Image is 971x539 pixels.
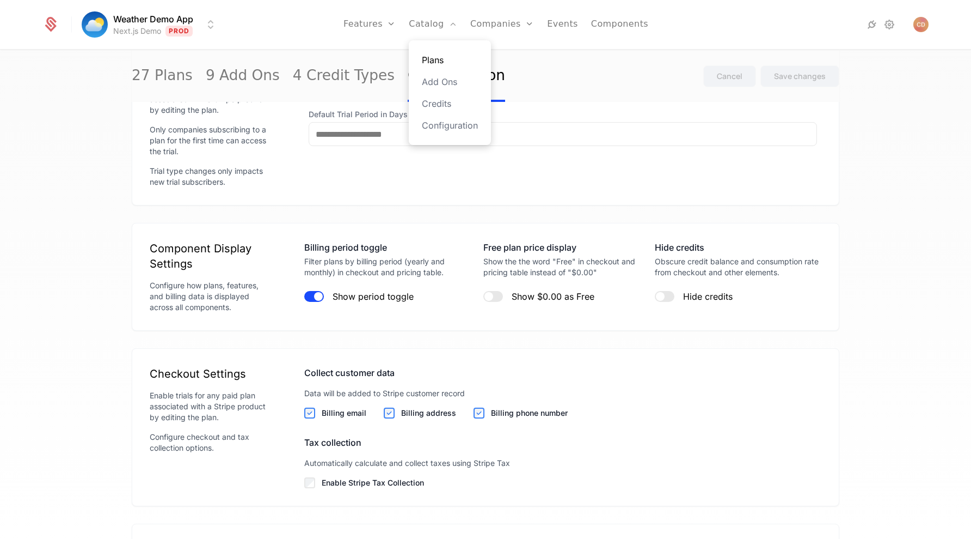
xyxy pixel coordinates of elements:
[422,97,478,110] a: Credits
[408,51,505,102] a: Configuration
[113,13,193,26] span: Weather Demo App
[150,241,269,271] div: Component Display Settings
[293,51,395,102] a: 4 Credit Types
[150,280,269,313] div: Configure how plans, features, and billing data is displayed across all components.
[150,166,269,187] div: Trial type changes only impacts new trial subscribers.
[512,291,594,302] label: Show $0.00 as Free
[483,241,637,254] div: Free plan price display
[913,17,929,32] button: Open user button
[150,432,269,453] div: Configure checkout and tax collection options.
[913,17,929,32] img: Cole Demo
[165,26,193,37] span: Prod
[304,436,821,449] div: Tax collection
[333,291,414,302] label: Show period toggle
[491,408,568,419] label: Billing phone number
[304,388,821,399] div: Data will be added to Stripe customer record
[703,65,756,87] button: Cancel
[655,241,821,254] div: Hide credits
[150,390,269,423] div: Enable trials for any paid plan associated with a Stripe product by editing the plan.
[655,256,821,278] div: Obscure credit balance and consumption rate from checkout and other elements.
[206,51,280,102] a: 9 Add Ons
[883,18,896,31] a: Settings
[422,53,478,66] a: Plans
[774,71,826,82] div: Save changes
[401,408,456,419] label: Billing address
[683,291,733,302] label: Hide credits
[717,71,742,82] div: Cancel
[322,408,366,419] label: Billing email
[422,119,478,132] a: Configuration
[483,256,637,278] div: Show the the word "Free" in checkout and pricing table instead of "$0.00"
[150,124,269,157] div: Only companies subscribing to a plan for the first time can access the trial.
[865,18,878,31] a: Integrations
[132,51,193,102] a: 27 Plans
[760,65,839,87] button: Save changes
[304,256,466,278] div: Filter plans by billing period (yearly and monthly) in checkout and pricing table.
[304,458,821,469] div: Automatically calculate and collect taxes using Stripe Tax
[309,109,817,120] label: Default Trial Period in Days
[322,477,821,488] label: Enable Stripe Tax Collection
[85,13,217,37] button: Select environment
[304,366,821,379] div: Collect customer data
[150,366,269,381] div: Checkout Settings
[304,241,466,254] div: Billing period toggle
[113,26,161,37] div: Next.js Demo
[82,11,108,38] img: Weather Demo App
[422,75,478,88] a: Add Ons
